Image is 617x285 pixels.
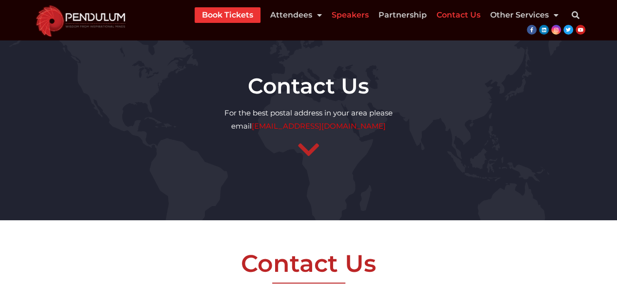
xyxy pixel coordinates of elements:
a: Partnership [378,7,427,23]
nav: Menu [195,7,558,23]
a: Other Services [490,7,558,23]
p: For the best postal address in your area please email [5,106,612,133]
a: Attendees [270,7,322,23]
a: [EMAIL_ADDRESS][DOMAIN_NAME] [252,121,386,131]
a: Book Tickets [202,7,253,23]
a: Contact Us [437,7,480,23]
div: Search [566,5,585,25]
h2: Contact Us [31,251,586,275]
h1: Contact Us [5,75,612,96]
a: Speakers [332,7,369,23]
img: cropped-cropped-Pendulum-Summit-Logo-Website.png [31,3,131,37]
